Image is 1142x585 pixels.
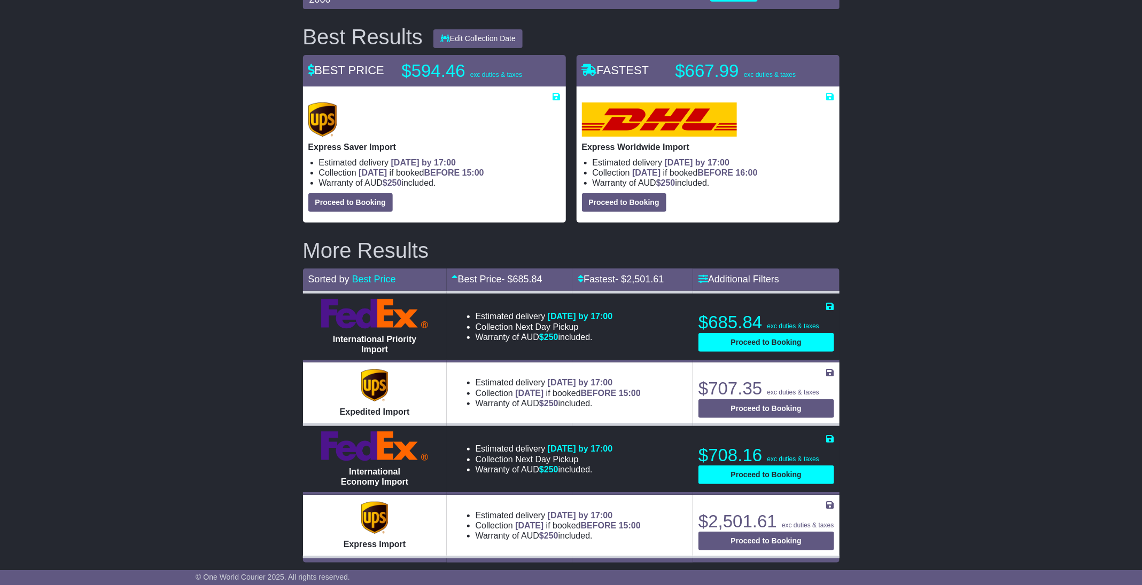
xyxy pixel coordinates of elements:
[402,60,535,82] p: $594.46
[308,64,384,77] span: BEST PRICE
[661,178,675,187] span: 250
[308,102,337,137] img: UPS (new): Express Saver Import
[462,168,484,177] span: 15:00
[582,64,649,77] span: FASTEST
[539,333,558,342] span: $
[359,168,387,177] span: [DATE]
[476,332,613,342] li: Warranty of AUD included.
[544,465,558,474] span: 250
[578,274,664,284] a: Fastest- $2,501.61
[340,407,410,416] span: Expedited Import
[698,312,834,333] p: $685.84
[424,168,460,177] span: BEFORE
[582,193,666,212] button: Proceed to Booking
[632,168,757,177] span: if booked
[515,521,640,530] span: if booked
[476,531,641,541] li: Warranty of AUD included.
[433,29,523,48] button: Edit Collection Date
[593,168,834,178] li: Collection
[515,521,543,530] span: [DATE]
[767,455,819,463] span: exc duties & taxes
[308,193,393,212] button: Proceed to Booking
[476,520,641,531] li: Collection
[698,168,734,177] span: BEFORE
[744,71,796,78] span: exc duties & taxes
[698,511,834,532] p: $2,501.61
[319,157,561,168] li: Estimated delivery
[476,464,613,475] li: Warranty of AUD included.
[515,389,640,398] span: if booked
[319,178,561,188] li: Warranty of AUD included.
[698,333,834,352] button: Proceed to Booking
[515,455,578,464] span: Next Day Pickup
[476,311,613,321] li: Estimated delivery
[308,142,561,152] p: Express Saver Import
[698,445,834,466] p: $708.16
[767,322,819,330] span: exc duties & taxes
[308,274,349,284] span: Sorted by
[632,168,661,177] span: [DATE]
[544,399,558,408] span: 250
[476,454,613,464] li: Collection
[656,178,675,187] span: $
[344,540,406,549] span: Express Import
[539,465,558,474] span: $
[452,274,542,284] a: Best Price- $685.84
[476,322,613,332] li: Collection
[470,71,522,78] span: exc duties & taxes
[581,521,617,530] span: BEFORE
[476,377,641,388] li: Estimated delivery
[333,335,416,354] span: International Priority Import
[626,274,664,284] span: 2,501.61
[782,521,834,529] span: exc duties & taxes
[544,333,558,342] span: 250
[387,178,402,187] span: 250
[615,274,664,284] span: - $
[515,389,543,398] span: [DATE]
[321,299,428,329] img: FedEx Express: International Priority Import
[539,531,558,540] span: $
[539,399,558,408] span: $
[581,389,617,398] span: BEFORE
[502,274,542,284] span: - $
[582,142,834,152] p: Express Worldwide Import
[319,168,561,178] li: Collection
[359,168,484,177] span: if booked
[548,444,613,453] span: [DATE] by 17:00
[298,25,429,49] div: Best Results
[698,465,834,484] button: Proceed to Booking
[736,168,758,177] span: 16:00
[548,511,613,520] span: [DATE] by 17:00
[548,312,613,321] span: [DATE] by 17:00
[476,398,641,408] li: Warranty of AUD included.
[665,158,730,167] span: [DATE] by 17:00
[352,274,396,284] a: Best Price
[593,157,834,168] li: Estimated delivery
[544,531,558,540] span: 250
[593,178,834,188] li: Warranty of AUD included.
[196,573,350,581] span: © One World Courier 2025. All rights reserved.
[698,378,834,399] p: $707.35
[619,389,641,398] span: 15:00
[767,389,819,396] span: exc duties & taxes
[476,444,613,454] li: Estimated delivery
[321,431,428,461] img: FedEx Express: International Economy Import
[548,378,613,387] span: [DATE] by 17:00
[303,239,840,262] h2: More Results
[476,388,641,398] li: Collection
[476,510,641,520] li: Estimated delivery
[698,399,834,418] button: Proceed to Booking
[515,322,578,331] span: Next Day Pickup
[619,521,641,530] span: 15:00
[698,274,779,284] a: Additional Filters
[361,369,388,401] img: UPS (new): Expedited Import
[675,60,809,82] p: $667.99
[582,102,737,137] img: DHL: Express Worldwide Import
[341,467,408,486] span: International Economy Import
[698,532,834,550] button: Proceed to Booking
[513,274,542,284] span: 685.84
[361,502,388,534] img: UPS (new): Express Import
[391,158,456,167] span: [DATE] by 17:00
[383,178,402,187] span: $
